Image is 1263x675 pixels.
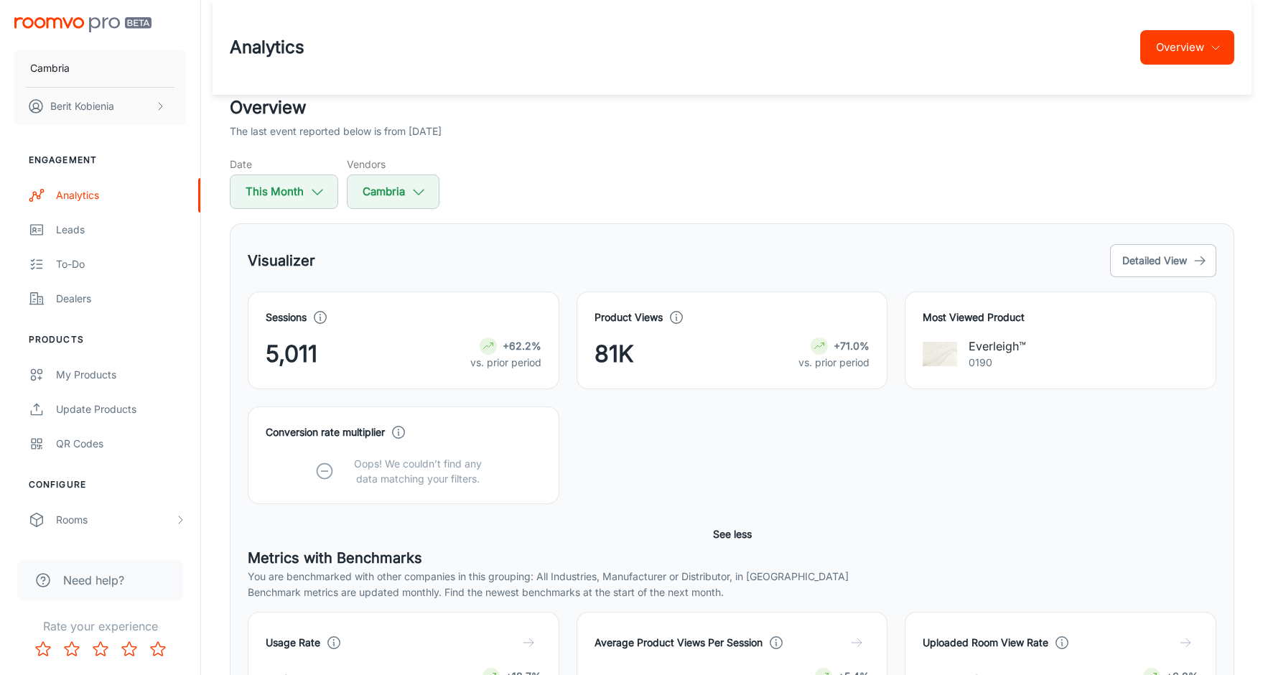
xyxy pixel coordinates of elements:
[1110,244,1216,277] button: Detailed View
[230,124,442,139] p: The last event reported below is from [DATE]
[50,98,114,114] p: Berit Kobienia
[470,355,541,371] p: vs. prior period
[503,340,541,352] strong: +62.2%
[266,309,307,325] h4: Sessions
[14,17,152,32] img: Roomvo PRO Beta
[14,88,186,125] button: Berit Kobienia
[923,337,957,371] img: Everleigh™
[595,635,763,651] h4: Average Product Views Per Session
[86,635,115,664] button: Rate 3 star
[63,572,124,589] span: Need help?
[266,424,385,440] h4: Conversion rate multiplier
[56,291,186,307] div: Dealers
[144,635,172,664] button: Rate 5 star
[230,95,1234,121] h2: Overview
[347,157,439,172] h5: Vendors
[248,547,1216,569] h5: Metrics with Benchmarks
[30,60,70,76] p: Cambria
[56,367,186,383] div: My Products
[595,337,634,371] span: 81K
[798,355,870,371] p: vs. prior period
[595,309,663,325] h4: Product Views
[343,456,493,486] p: Oops! We couldn’t find any data matching your filters.
[248,250,315,271] h5: Visualizer
[56,436,186,452] div: QR Codes
[115,635,144,664] button: Rate 4 star
[1140,30,1234,65] button: Overview
[56,401,186,417] div: Update Products
[347,174,439,209] button: Cambria
[923,309,1198,325] h4: Most Viewed Product
[266,337,317,371] span: 5,011
[230,174,338,209] button: This Month
[230,157,338,172] h5: Date
[56,256,186,272] div: To-do
[923,635,1048,651] h4: Uploaded Room View Rate
[56,512,174,528] div: Rooms
[834,340,870,352] strong: +71.0%
[969,337,1026,355] p: Everleigh™
[230,34,304,60] h1: Analytics
[14,50,186,87] button: Cambria
[707,521,758,547] button: See less
[969,355,1026,371] p: 0190
[29,635,57,664] button: Rate 1 star
[248,569,1216,585] p: You are benchmarked with other companies in this grouping: All Industries, Manufacturer or Distri...
[56,222,186,238] div: Leads
[57,635,86,664] button: Rate 2 star
[248,585,1216,600] p: Benchmark metrics are updated monthly. Find the newest benchmarks at the start of the next month.
[56,187,186,203] div: Analytics
[11,618,189,635] p: Rate your experience
[266,635,320,651] h4: Usage Rate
